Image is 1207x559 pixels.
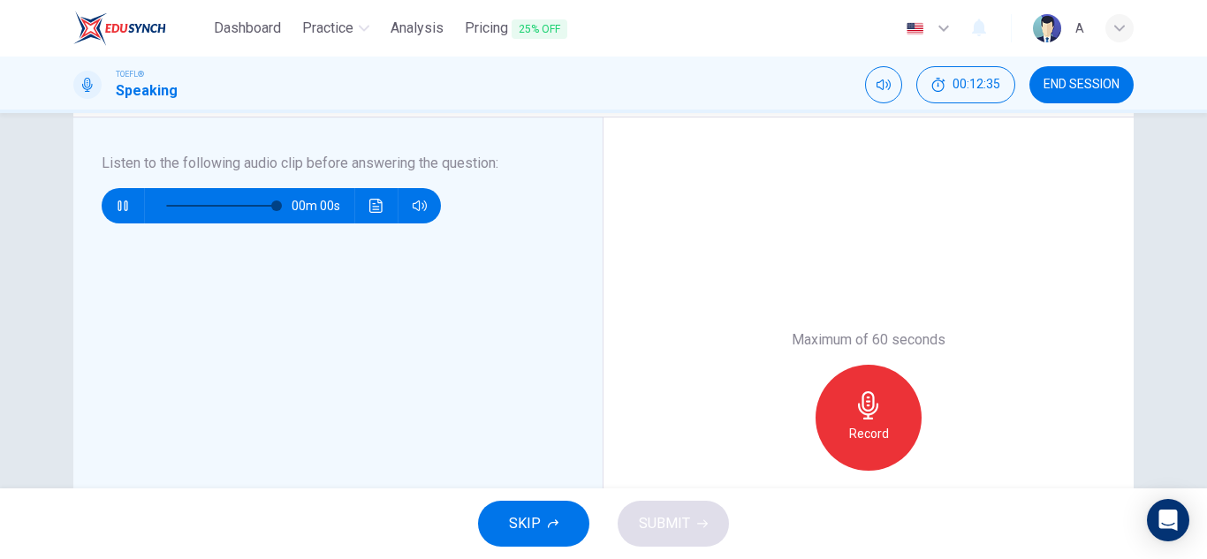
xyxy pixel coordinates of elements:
button: Practice [295,12,376,44]
div: Mute [865,66,902,103]
button: Record [816,365,922,471]
h6: Record [849,423,889,444]
img: EduSynch logo [73,11,166,46]
h6: Listen to the following audio clip before answering the question : [102,153,553,174]
span: Pricing [465,18,567,40]
h1: Speaking [116,80,178,102]
a: Analysis [383,12,451,45]
span: 25% OFF [512,19,567,39]
button: END SESSION [1029,66,1134,103]
h6: Maximum of 60 seconds [792,329,945,351]
div: A [1075,18,1084,39]
img: Profile picture [1033,14,1061,42]
div: Open Intercom Messenger [1147,499,1189,541]
button: Pricing25% OFF [458,12,574,45]
span: Dashboard [214,18,281,39]
span: Analysis [391,18,444,39]
button: 00:12:35 [916,66,1015,103]
span: 00m 00s [292,188,354,223]
button: Click to see the audio transcription [362,188,391,223]
span: TOEFL® [116,68,144,80]
button: Analysis [383,12,451,44]
span: SKIP [509,511,541,536]
button: Dashboard [207,12,288,44]
a: Dashboard [207,12,288,45]
span: Practice [302,18,353,39]
h6: 0/60s [850,485,888,506]
span: 00:12:35 [953,78,1000,92]
div: Hide [916,66,1015,103]
span: END SESSION [1044,78,1120,92]
button: SKIP [478,501,589,547]
a: EduSynch logo [73,11,207,46]
img: en [904,22,926,35]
